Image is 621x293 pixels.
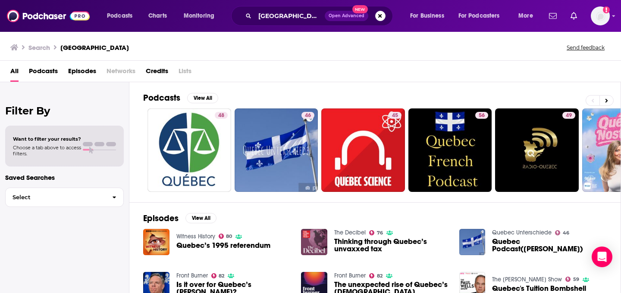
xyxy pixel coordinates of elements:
span: Want to filter your results? [13,136,81,142]
img: Thinking through Quebec’s unvaxxed tax [301,229,327,255]
svg: Add a profile image [603,6,610,13]
span: 82 [377,274,383,278]
a: 48 [147,108,231,192]
a: Witness History [176,233,215,240]
a: 80 [219,234,232,239]
div: Open Intercom Messenger [592,247,612,267]
a: 56 [408,108,492,192]
a: 82 [369,273,383,278]
span: 46 [305,111,311,120]
a: 49 [562,112,575,119]
a: Credits [146,64,168,82]
span: 56 [479,111,485,120]
span: Lists [179,64,191,82]
a: 46 [555,230,569,235]
img: User Profile [591,6,610,25]
a: 46 [235,108,318,192]
span: 48 [218,111,224,120]
button: open menu [512,9,544,23]
span: More [518,10,533,22]
a: Quebec's Tuition Bombshell [492,285,586,292]
span: Podcasts [107,10,132,22]
a: 76 [369,230,383,235]
p: Saved Searches [5,173,124,182]
a: All [10,64,19,82]
a: Front Burner [176,272,208,279]
button: Show profile menu [591,6,610,25]
span: Logged in as WeberCanada [591,6,610,25]
span: 80 [226,234,232,238]
a: PodcastsView All [143,93,218,103]
a: 59 [565,277,579,282]
span: Open Advanced [329,14,364,18]
a: Show notifications dropdown [567,9,580,23]
a: Charts [143,9,172,23]
h2: Episodes [143,213,179,224]
h2: Podcasts [143,93,180,103]
a: EpisodesView All [143,213,216,224]
a: 82 [211,273,225,278]
a: Episodes [68,64,96,82]
span: 49 [566,111,572,120]
button: open menu [404,9,455,23]
a: Front Burner [334,272,366,279]
a: 56 [475,112,488,119]
a: Quebec Unterschiede [492,229,552,236]
input: Search podcasts, credits, & more... [255,9,325,23]
a: 45 [321,108,405,192]
h2: Filter By [5,105,124,117]
div: Search podcasts, credits, & more... [239,6,401,26]
span: For Business [410,10,444,22]
span: 82 [219,274,224,278]
a: Quebec’s 1995 referendum [176,242,270,249]
a: Quebec Podcast(Hai Dang) [492,238,607,253]
a: 45 [389,112,401,119]
img: Podchaser - Follow, Share and Rate Podcasts [7,8,90,24]
a: 46 [301,112,314,119]
a: The Paul Wells Show [492,276,562,283]
span: For Podcasters [458,10,500,22]
a: Show notifications dropdown [546,9,560,23]
h3: [GEOGRAPHIC_DATA] [60,43,129,52]
span: New [352,5,368,13]
button: Open AdvancedNew [325,11,368,21]
a: 49 [495,108,579,192]
h3: Search [28,43,50,52]
button: View All [185,213,216,223]
span: 59 [573,278,579,281]
a: Podcasts [29,64,58,82]
button: open menu [453,9,512,23]
span: 46 [563,231,569,235]
span: Choose a tab above to access filters. [13,145,81,157]
a: Thinking through Quebec’s unvaxxed tax [334,238,449,253]
span: Charts [148,10,167,22]
button: View All [187,93,218,103]
button: Send feedback [564,44,607,51]
span: Quebec Podcast([PERSON_NAME]) [492,238,607,253]
img: Quebec Podcast(Hai Dang) [459,229,486,255]
a: 48 [215,112,228,119]
img: Quebec’s 1995 referendum [143,229,169,255]
span: 76 [377,231,383,235]
a: The Decibel [334,229,366,236]
button: open menu [178,9,226,23]
span: Select [6,194,105,200]
span: 45 [392,111,398,120]
button: Select [5,188,124,207]
span: Networks [107,64,135,82]
button: open menu [101,9,144,23]
span: Monitoring [184,10,214,22]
